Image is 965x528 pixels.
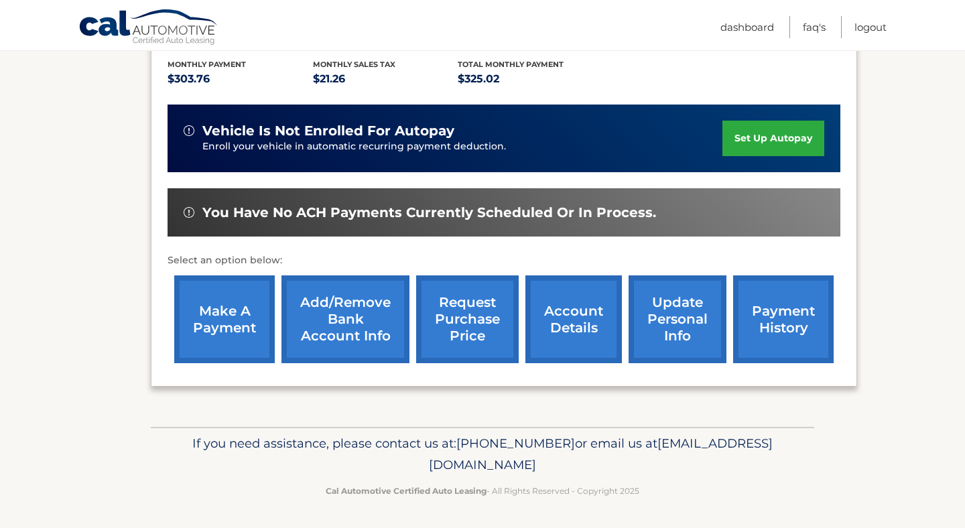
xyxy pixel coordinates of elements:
[629,275,726,363] a: update personal info
[720,16,774,38] a: Dashboard
[202,123,454,139] span: vehicle is not enrolled for autopay
[202,139,722,154] p: Enroll your vehicle in automatic recurring payment deduction.
[458,70,603,88] p: $325.02
[78,9,219,48] a: Cal Automotive
[184,207,194,218] img: alert-white.svg
[803,16,826,38] a: FAQ's
[326,486,487,496] strong: Cal Automotive Certified Auto Leasing
[159,484,806,498] p: - All Rights Reserved - Copyright 2025
[184,125,194,136] img: alert-white.svg
[458,60,564,69] span: Total Monthly Payment
[313,60,395,69] span: Monthly sales Tax
[313,70,458,88] p: $21.26
[733,275,834,363] a: payment history
[281,275,409,363] a: Add/Remove bank account info
[456,436,575,451] span: [PHONE_NUMBER]
[722,121,824,156] a: set up autopay
[168,253,840,269] p: Select an option below:
[429,436,773,472] span: [EMAIL_ADDRESS][DOMAIN_NAME]
[202,204,656,221] span: You have no ACH payments currently scheduled or in process.
[168,60,246,69] span: Monthly Payment
[159,433,806,476] p: If you need assistance, please contact us at: or email us at
[168,70,313,88] p: $303.76
[416,275,519,363] a: request purchase price
[525,275,622,363] a: account details
[174,275,275,363] a: make a payment
[854,16,887,38] a: Logout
